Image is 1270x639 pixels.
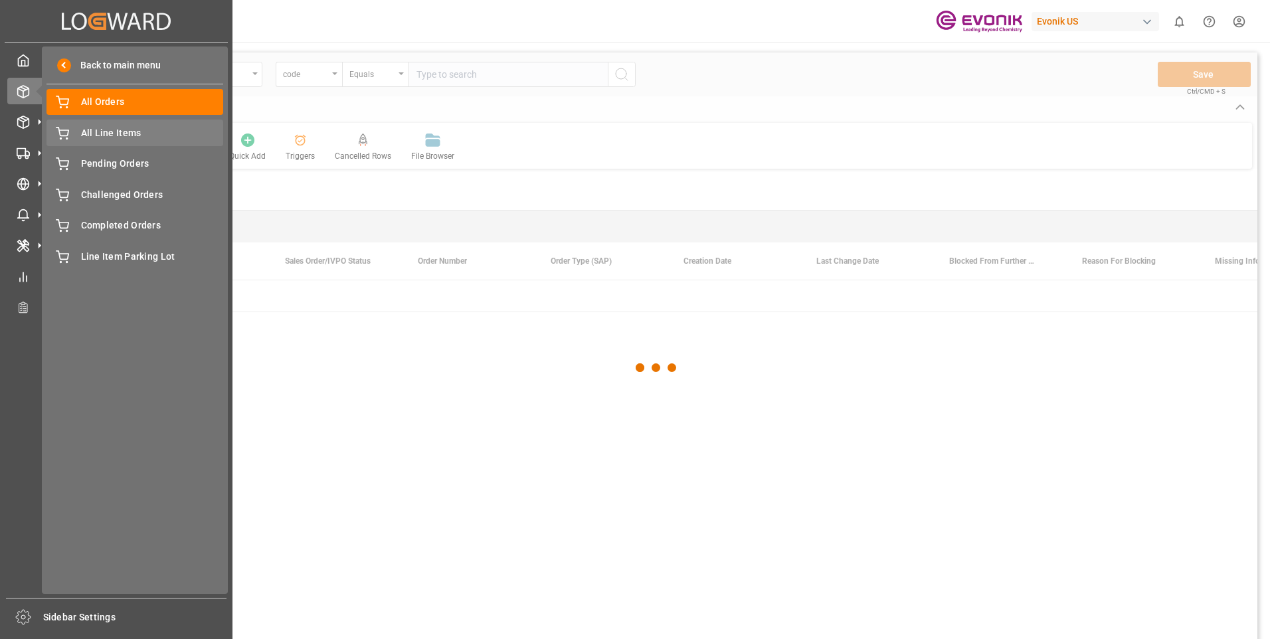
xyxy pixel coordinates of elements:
a: My Cockpit [7,47,225,73]
span: Sidebar Settings [43,610,227,624]
span: Challenged Orders [81,188,224,202]
a: Challenged Orders [46,181,223,207]
img: Evonik-brand-mark-Deep-Purple-RGB.jpeg_1700498283.jpeg [936,10,1022,33]
a: Transport Planner [7,294,225,320]
a: All Orders [46,89,223,115]
a: Completed Orders [46,213,223,238]
a: Line Item Parking Lot [46,243,223,269]
span: Completed Orders [81,219,224,232]
span: All Orders [81,95,224,109]
button: Help Center [1194,7,1224,37]
button: Evonik US [1032,9,1164,34]
a: My Reports [7,263,225,289]
span: Pending Orders [81,157,224,171]
a: Pending Orders [46,151,223,177]
button: show 0 new notifications [1164,7,1194,37]
a: All Line Items [46,120,223,145]
div: Evonik US [1032,12,1159,31]
span: Line Item Parking Lot [81,250,224,264]
span: Back to main menu [71,58,161,72]
span: All Line Items [81,126,224,140]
